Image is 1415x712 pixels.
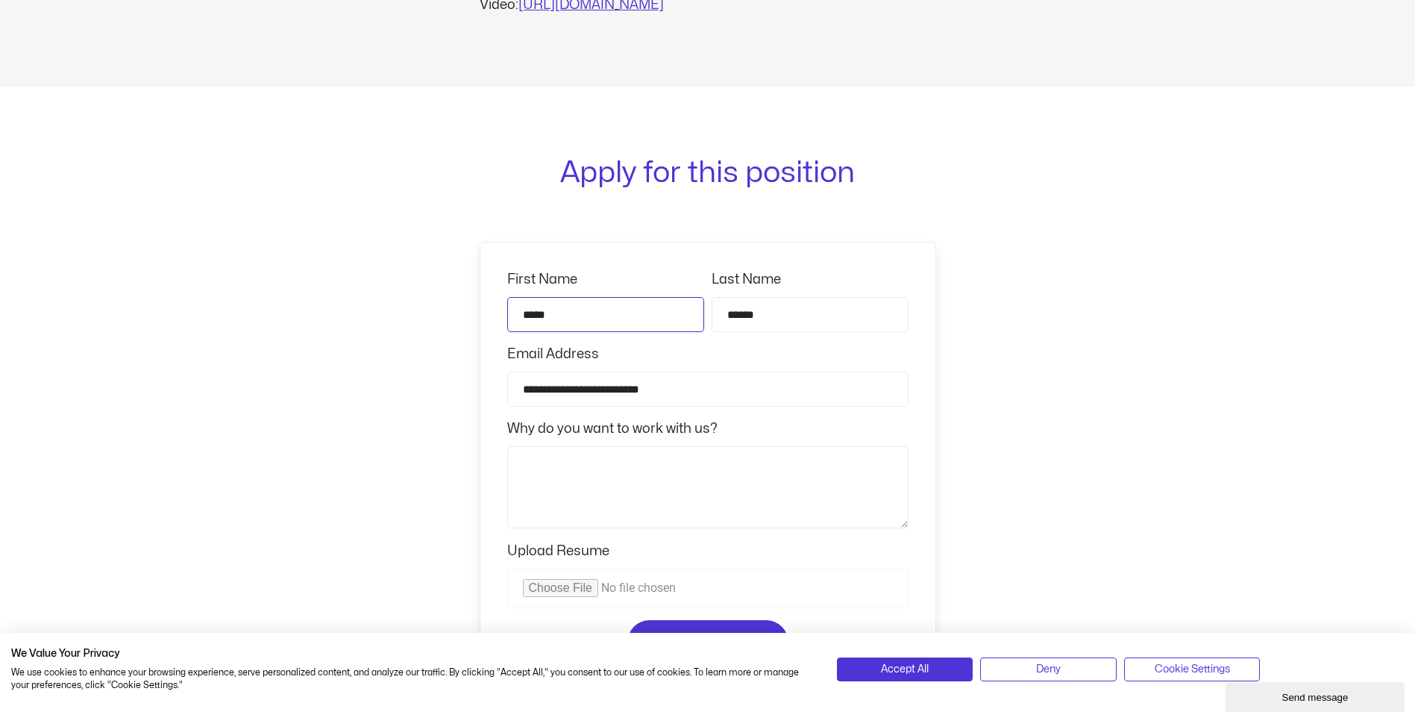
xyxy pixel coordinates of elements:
h1: Apply for this position [480,158,936,188]
button: Accept all cookies [837,658,973,681]
label: Why do you want to work with us? [507,419,718,446]
button: Deny all cookies [980,658,1117,681]
label: Upload Resume [507,541,609,569]
h2: We Value Your Privacy [11,647,815,661]
p: We use cookies to enhance your browsing experience, serve personalized content, and analyze our t... [11,666,815,692]
span: Deny [1036,661,1061,678]
iframe: chat widget [1226,679,1408,712]
label: Email Address [507,344,599,372]
label: First Name [507,269,577,297]
span: Accept All [881,661,929,678]
button: Adjust cookie preferences [1124,658,1261,681]
span: Cookie Settings [1155,661,1230,678]
label: Last Name [712,269,781,297]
